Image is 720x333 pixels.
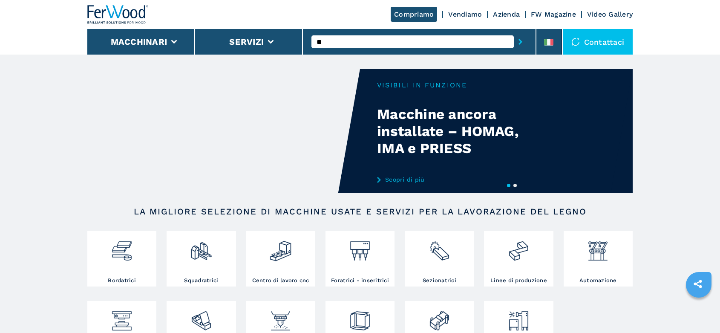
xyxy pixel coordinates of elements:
img: aspirazione_1.png [507,303,530,332]
img: Contattaci [571,38,580,46]
a: Centro di lavoro cnc [246,231,315,287]
h3: Sezionatrici [423,277,456,284]
h3: Bordatrici [108,277,136,284]
div: Contattaci [563,29,633,55]
img: foratrici_inseritrici_2.png [348,233,371,262]
img: sezionatrici_2.png [428,233,451,262]
a: Compriamo [391,7,437,22]
img: verniciatura_1.png [269,303,292,332]
img: montaggio_imballaggio_2.png [348,303,371,332]
img: squadratrici_2.png [190,233,213,262]
img: linee_di_produzione_2.png [507,233,530,262]
a: Squadratrici [167,231,236,287]
img: levigatrici_2.png [190,303,213,332]
a: Vendiamo [448,10,482,18]
img: bordatrici_1.png [110,233,133,262]
h3: Linee di produzione [490,277,547,284]
img: Ferwood [87,5,149,24]
button: 2 [513,184,517,187]
a: FW Magazine [531,10,576,18]
a: Foratrici - inseritrici [325,231,395,287]
img: lavorazione_porte_finestre_2.png [428,303,451,332]
a: sharethis [687,273,708,295]
a: Bordatrici [87,231,156,287]
a: Azienda [493,10,520,18]
a: Scopri di più [377,176,544,183]
img: centro_di_lavoro_cnc_2.png [269,233,292,262]
button: Servizi [229,37,264,47]
a: Video Gallery [587,10,633,18]
h3: Automazione [579,277,617,284]
h3: Foratrici - inseritrici [331,277,389,284]
a: Automazione [564,231,633,287]
h3: Centro di lavoro cnc [252,277,309,284]
img: pressa-strettoia.png [110,303,133,332]
button: 1 [507,184,510,187]
button: submit-button [514,32,527,52]
a: Linee di produzione [484,231,553,287]
img: automazione.png [587,233,609,262]
video: Your browser does not support the video tag. [87,69,360,193]
h2: LA MIGLIORE SELEZIONE DI MACCHINE USATE E SERVIZI PER LA LAVORAZIONE DEL LEGNO [115,206,605,217]
a: Sezionatrici [405,231,474,287]
h3: Squadratrici [184,277,218,284]
button: Macchinari [111,37,167,47]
